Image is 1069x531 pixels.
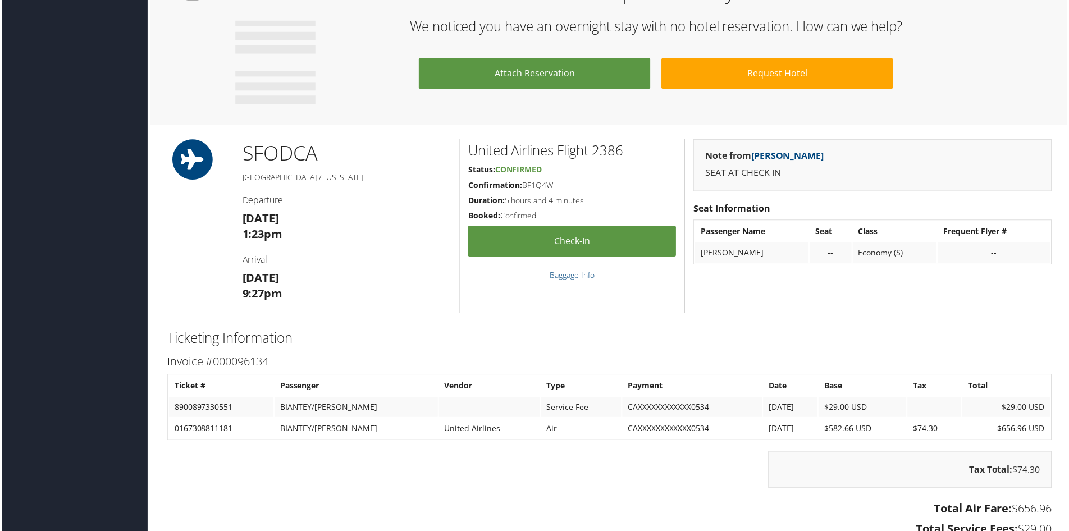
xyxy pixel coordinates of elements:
strong: Note from [706,150,825,162]
td: $656.96 USD [964,420,1052,440]
th: Type [541,377,622,397]
h4: Departure [241,195,450,207]
a: Request Hotel [662,58,894,89]
strong: Status: [468,164,495,175]
h5: BF1Q4W [468,180,677,191]
td: CAXXXXXXXXXXXX0534 [623,399,763,419]
strong: 9:27pm [241,287,281,302]
td: CAXXXXXXXXXXXX0534 [623,420,763,440]
strong: [DATE] [241,212,278,227]
td: $29.00 USD [820,399,908,419]
div: -- [816,249,847,259]
a: Attach Reservation [418,58,651,89]
td: [DATE] [764,420,819,440]
td: $74.30 [909,420,963,440]
a: [PERSON_NAME] [752,150,825,162]
td: BIANTEY/[PERSON_NAME] [273,399,437,419]
th: Date [764,377,819,397]
td: [PERSON_NAME] [696,244,810,264]
strong: Total Air Fare: [935,503,1014,518]
h3: $656.96 [166,503,1054,519]
h5: 5 hours and 4 minutes [468,196,677,207]
th: Total [964,377,1052,397]
div: -- [945,249,1047,259]
th: Tax [909,377,963,397]
th: Vendor [438,377,540,397]
span: Confirmed [495,164,542,175]
strong: [DATE] [241,271,278,286]
h5: Confirmed [468,211,677,222]
h5: [GEOGRAPHIC_DATA] / [US_STATE] [241,172,450,184]
th: Seat [811,222,853,242]
td: $29.00 USD [964,399,1052,419]
h4: Arrival [241,254,450,267]
a: Check-in [468,227,677,258]
strong: Tax Total: [971,465,1015,478]
h3: Invoice #000096134 [166,355,1054,371]
td: 0167308811181 [167,420,272,440]
h2: Ticketing Information [166,330,1054,349]
div: $74.30 [769,453,1054,490]
td: BIANTEY/[PERSON_NAME] [273,420,437,440]
td: United Airlines [438,420,540,440]
h2: United Airlines Flight 2386 [468,141,677,161]
strong: Duration: [468,196,504,207]
th: Payment [623,377,763,397]
th: Frequent Flyer # [939,222,1052,242]
th: Passenger Name [696,222,810,242]
h1: SFO DCA [241,140,450,168]
a: Baggage Info [550,271,595,281]
strong: 1:23pm [241,227,281,242]
td: [DATE] [764,399,819,419]
td: Air [541,420,622,440]
th: Passenger [273,377,437,397]
strong: Seat Information [694,203,771,216]
th: Base [820,377,908,397]
strong: Booked: [468,211,500,222]
strong: Confirmation: [468,180,522,191]
td: 8900897330551 [167,399,272,419]
th: Ticket # [167,377,272,397]
th: Class [854,222,938,242]
p: SEAT AT CHECK IN [706,166,1042,181]
td: $582.66 USD [820,420,908,440]
td: Economy (S) [854,244,938,264]
td: Service Fee [541,399,622,419]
